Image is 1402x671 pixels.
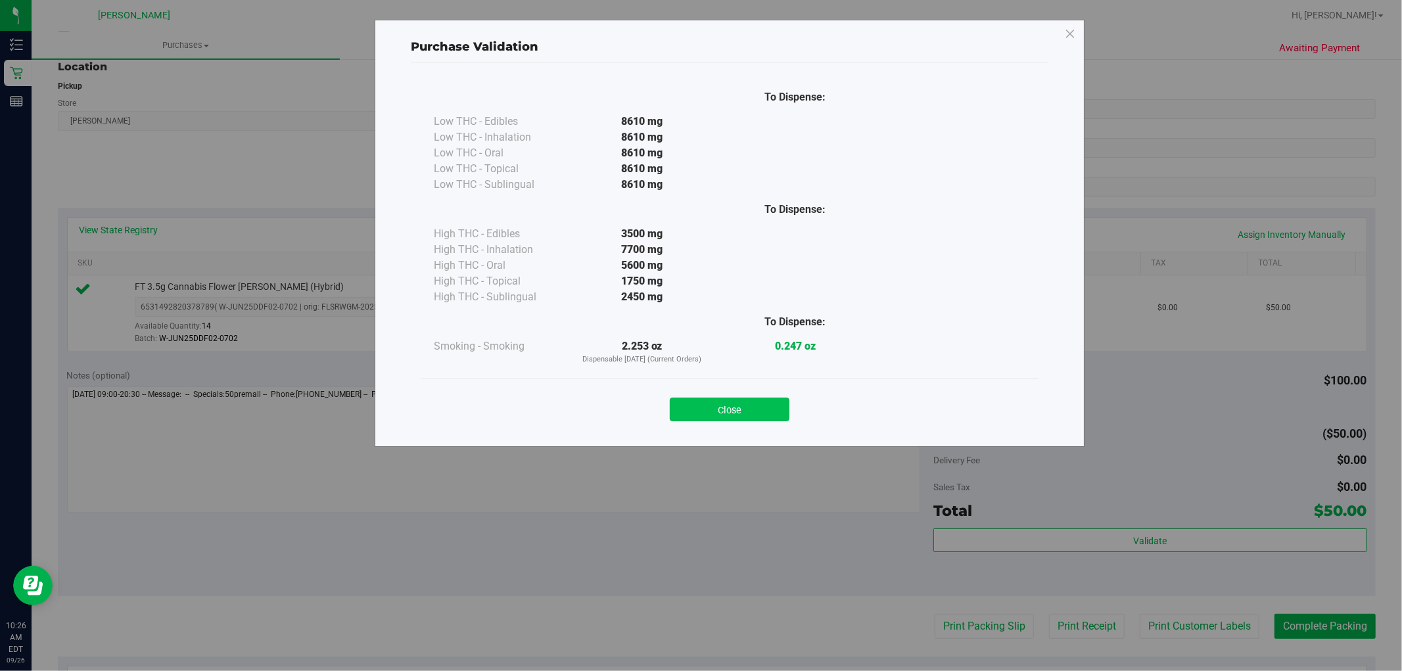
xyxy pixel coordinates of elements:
div: Smoking - Smoking [434,338,565,354]
div: High THC - Oral [434,258,565,273]
div: 3500 mg [565,226,718,242]
div: 7700 mg [565,242,718,258]
div: Low THC - Oral [434,145,565,161]
span: Purchase Validation [411,39,538,54]
div: 8610 mg [565,177,718,193]
div: Low THC - Inhalation [434,129,565,145]
div: 8610 mg [565,129,718,145]
div: High THC - Inhalation [434,242,565,258]
iframe: Resource center [13,566,53,605]
div: Low THC - Sublingual [434,177,565,193]
div: To Dispense: [718,89,872,105]
div: 8610 mg [565,161,718,177]
div: High THC - Edibles [434,226,565,242]
div: To Dispense: [718,314,872,330]
strong: 0.247 oz [775,340,816,352]
button: Close [670,398,789,421]
div: 1750 mg [565,273,718,289]
div: 8610 mg [565,114,718,129]
div: 5600 mg [565,258,718,273]
div: To Dispense: [718,202,872,218]
div: High THC - Topical [434,273,565,289]
div: 2450 mg [565,289,718,305]
div: 2.253 oz [565,338,718,365]
div: Low THC - Edibles [434,114,565,129]
p: Dispensable [DATE] (Current Orders) [565,354,718,365]
div: High THC - Sublingual [434,289,565,305]
div: Low THC - Topical [434,161,565,177]
div: 8610 mg [565,145,718,161]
